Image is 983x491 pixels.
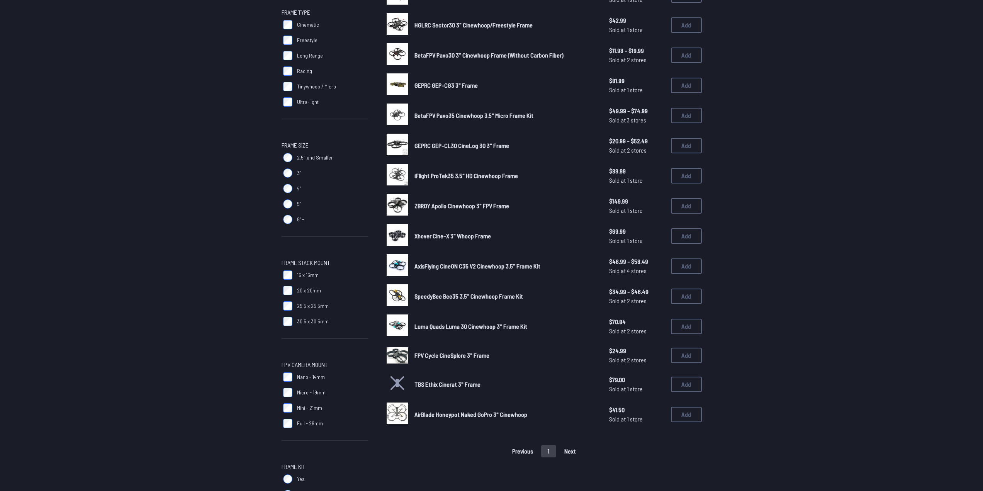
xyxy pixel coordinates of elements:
a: AxisFlying CineON C35 V2 Cinewhoop 3.5" Frame Kit [414,262,597,271]
span: Frame Stack Mount [282,258,330,267]
span: 5" [297,200,302,208]
span: iFlight ProTek35 3.5" HD Cinewhoop Frame [414,172,518,179]
a: image [387,13,408,37]
a: GEPRC GEP-CL30 CineLog 30 3" Frame [414,141,597,150]
button: Add [671,407,702,422]
span: 20 x 20mm [297,287,321,294]
button: Add [671,138,702,153]
img: image [387,73,408,95]
a: BetaFPV Pavo35 Cinewhoop 3.5" Micro Frame Kit [414,111,597,120]
button: Add [671,319,702,334]
span: BetaFPV Pavo35 Cinewhoop 3.5" Micro Frame Kit [414,112,533,119]
a: SpeedyBee Bee35 3.5" Cinewhoop Frame Kit [414,292,597,301]
a: image [387,284,408,308]
a: TBS Ethix Cinerat 3" Frame [414,380,597,389]
a: BetaFPV Pavo30 3" Cinewhoop Frame (Without Carbon Fiber) [414,51,597,60]
span: Micro - 19mm [297,389,326,396]
input: 16 x 16mm [283,270,292,280]
input: 6"+ [283,215,292,224]
span: Sold at 1 store [609,25,665,34]
span: 25.5 x 25.5mm [297,302,329,310]
input: 5" [283,199,292,209]
a: Luma Quads Luma 30 Cinewhoop 3" Frame Kit [414,322,597,331]
span: 4" [297,185,301,192]
a: image [387,314,408,338]
span: Sold at 2 stores [609,55,665,65]
span: Sold at 1 store [609,236,665,245]
a: GEPRC GEP-CG3 3" Frame [414,81,597,90]
span: Sold at 2 stores [609,146,665,155]
span: BetaFPV Pavo30 3" Cinewhoop Frame (Without Carbon Fiber) [414,51,564,59]
span: GEPRC GEP-CG3 3" Frame [414,82,478,89]
span: 16 x 16mm [297,271,319,279]
span: $49.99 - $74.99 [609,106,665,116]
span: GEPRC GEP-CL30 CineLog 30 3" Frame [414,142,509,149]
img: image [387,347,408,364]
span: $149.99 [609,197,665,206]
input: Mini - 21mm [283,403,292,413]
span: Tinywhoop / Micro [297,83,336,90]
img: image [387,224,408,246]
span: $34.99 - $46.49 [609,287,665,296]
span: $89.99 [609,166,665,176]
span: FPV Cycle CineSplore 3" Frame [414,352,489,359]
span: Sold at 1 store [609,415,665,424]
img: image [387,314,408,336]
span: 3" [297,169,302,177]
a: iFlight ProTek35 3.5" HD Cinewhoop Frame [414,171,597,180]
span: Sold at 2 stores [609,296,665,306]
a: image [387,104,408,127]
a: HGLRC Sector30 3" Cinewhoop/Freestyle Frame [414,20,597,30]
span: TBS Ethix Cinerat 3" Frame [414,381,480,388]
a: image [387,224,408,248]
span: $79.00 [609,375,665,384]
a: image [387,134,408,158]
span: Long Range [297,52,323,59]
input: 30.5 x 30.5mm [283,317,292,326]
input: Full - 28mm [283,419,292,428]
input: 20 x 20mm [283,286,292,295]
input: Nano - 14mm [283,372,292,382]
img: image [387,13,408,35]
span: Frame Size [282,141,309,150]
img: image [387,254,408,276]
a: image [387,43,408,67]
button: Add [671,198,702,214]
input: 2.5" and Smaller [283,153,292,162]
input: Racing [283,66,292,76]
span: 30.5 x 30.5mm [297,318,329,325]
button: Add [671,228,702,244]
img: image [387,284,408,306]
span: 6"+ [297,216,304,223]
span: ZBROY Apollo Cinewhoop 3" FPV Frame [414,202,509,209]
img: image [387,134,408,155]
button: Add [671,377,702,392]
input: Freestyle [283,36,292,45]
input: 25.5 x 25.5mm [283,301,292,311]
button: Add [671,168,702,183]
img: image [387,403,408,424]
span: Full - 28mm [297,420,323,427]
button: Add [671,108,702,123]
span: $70.84 [609,317,665,326]
button: Add [671,289,702,304]
input: Cinematic [283,20,292,29]
a: image [387,73,408,97]
span: Xhover Cine-X 3" Whoop Frame [414,232,491,240]
button: Add [671,17,702,33]
img: image [387,104,408,125]
span: Sold at 1 store [609,85,665,95]
input: Long Range [283,51,292,60]
span: Mini - 21mm [297,404,322,412]
span: Sold at 2 stores [609,355,665,365]
span: Frame Type [282,8,310,17]
a: FPV Cycle CineSplore 3" Frame [414,351,597,360]
span: AirBlade Honeypot Naked GoPro 3" Cinewhoop [414,411,527,418]
span: Yes [297,475,305,483]
span: Sold at 1 store [609,176,665,185]
a: image [387,194,408,218]
span: $46.99 - $58.49 [609,257,665,266]
span: FPV Camera Mount [282,360,328,369]
span: $41.50 [609,405,665,415]
span: $11.98 - $19.99 [609,46,665,55]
